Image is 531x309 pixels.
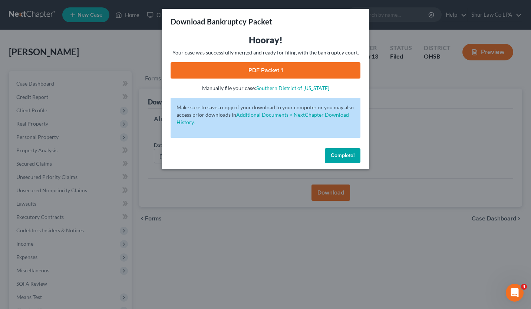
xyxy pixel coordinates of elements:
h3: Download Bankruptcy Packet [171,16,272,27]
p: Your case was successfully merged and ready for filing with the bankruptcy court. [171,49,360,56]
h3: Hooray! [171,34,360,46]
p: Make sure to save a copy of your download to your computer or you may also access prior downloads in [177,104,354,126]
iframe: Intercom live chat [506,284,524,302]
a: Southern District of [US_STATE] [256,85,329,91]
p: Manually file your case: [171,84,360,92]
a: PDF Packet 1 [171,62,360,79]
span: Complete! [331,152,354,159]
span: 4 [521,284,527,290]
button: Complete! [325,148,360,163]
a: Additional Documents > NextChapter Download History. [177,112,349,125]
